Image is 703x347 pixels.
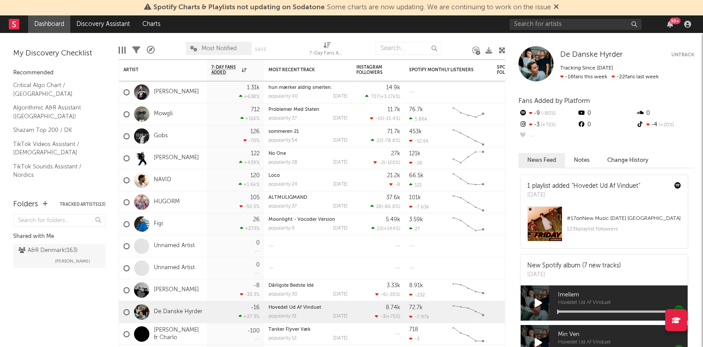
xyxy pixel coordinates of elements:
[119,37,126,63] div: Edit Columns
[409,204,429,210] div: -7.63k
[154,176,171,184] a: NAVID
[250,195,260,201] div: 105
[449,169,488,191] svg: Chart title
[560,74,607,80] span: -16 fans this week
[251,151,260,157] div: 122
[333,226,348,231] div: [DATE]
[409,160,423,166] div: -26
[13,199,38,210] div: Folders
[380,314,385,319] span: -3
[409,151,420,157] div: 121k
[521,206,688,248] a: #17onNew Music [DATE] [GEOGRAPHIC_DATA]123kplaylist followers
[256,262,260,268] div: 0
[268,314,297,319] div: popularity: 31
[409,67,475,73] div: Spotify Monthly Listeners
[333,182,348,187] div: [DATE]
[268,116,297,121] div: popularity: 37
[333,204,348,209] div: [DATE]
[268,107,348,112] div: Problemer Med Staten
[387,314,399,319] span: +75 %
[409,292,425,298] div: -232
[333,314,348,319] div: [DATE]
[333,160,348,165] div: [DATE]
[636,108,694,119] div: 0
[268,217,348,222] div: Moonlight - Vocoder Version
[13,68,105,78] div: Recommended
[268,129,299,134] a: sommeren 21
[527,270,621,279] div: [DATE]
[409,138,429,144] div: -12.6k
[386,217,400,223] div: 5.49k
[670,18,681,24] div: 99 +
[147,37,155,63] div: A&R Pipeline
[268,173,280,178] a: Loco
[55,256,90,267] span: [PERSON_NAME]
[60,202,105,207] button: Tracked Artists(13)
[154,88,199,96] a: [PERSON_NAME]
[268,173,348,178] div: Loco
[371,95,379,99] span: 707
[250,129,260,135] div: 126
[268,160,297,165] div: popularity: 28
[409,314,429,320] div: -7.97k
[251,107,260,113] div: 712
[386,195,400,201] div: 37.6k
[268,292,297,297] div: popularity: 30
[409,336,420,342] div: -3
[497,323,541,345] div: 0
[518,98,590,104] span: Fans Added by Platform
[577,119,635,131] div: 0
[409,217,423,223] div: 3.59k
[667,21,673,28] button: 99+
[565,153,598,168] button: Notes
[268,85,332,90] a: hun mærker aldrig smerten.
[13,125,97,135] a: Shazam Top 200 / DK
[247,85,260,91] div: 1.31k
[377,139,382,143] span: 22
[370,204,400,209] div: ( )
[540,111,556,116] span: -80 %
[13,48,105,59] div: My Discovery Checklist
[28,15,70,33] a: Dashboard
[333,336,348,341] div: [DATE]
[154,242,195,250] a: Unnamed Artist
[268,151,286,156] a: No One
[409,327,418,332] div: 718
[255,47,266,52] button: Save
[409,195,421,201] div: 101k
[154,220,163,228] a: Figi
[391,151,400,157] div: 27k
[154,198,180,206] a: HUGORM
[333,116,348,121] div: [DATE]
[449,147,488,169] svg: Chart title
[268,283,314,288] a: Dårligste Bedste Idé
[268,305,321,310] a: Hovedet Ud Af Vinduet
[333,292,348,297] div: [DATE]
[239,94,260,99] div: +638 %
[356,65,387,75] div: Instagram Followers
[409,116,428,122] div: 5.86k
[13,214,105,227] input: Search for folders...
[154,327,203,342] a: [PERSON_NAME] & Charlo
[268,182,297,187] div: popularity: 24
[268,226,295,231] div: popularity: 0
[386,305,400,310] div: 8.74k
[376,42,442,55] input: Search...
[154,264,195,272] a: Unnamed Artist
[387,129,400,135] div: 71.7k
[409,182,422,188] div: 121
[268,204,297,209] div: popularity: 37
[449,103,488,125] svg: Chart title
[558,300,688,306] span: Hovedet Ud Af Vinduet
[497,65,528,75] div: Spotify Followers
[377,226,382,231] span: 22
[567,213,681,224] div: # 17 on New Music [DATE] [GEOGRAPHIC_DATA]
[153,4,325,11] span: Spotify Charts & Playlists not updating on Sodatone
[240,226,260,231] div: +273 %
[572,183,640,189] a: "Hovedet Ud Af Vinduet"
[256,240,260,246] div: 0
[409,305,423,310] div: 72.7k
[154,286,199,294] a: [PERSON_NAME]
[70,15,136,33] a: Discovery Assistant
[384,117,399,121] span: -15.4 %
